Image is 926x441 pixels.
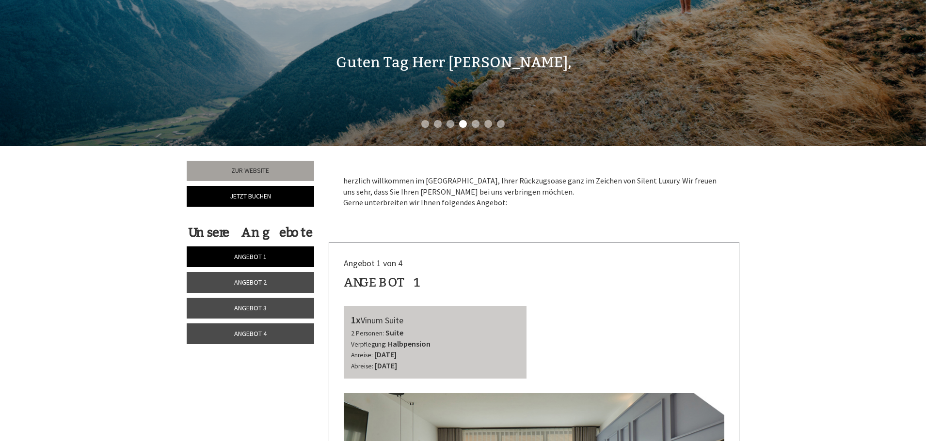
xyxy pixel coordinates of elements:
small: Abreise: [351,362,373,370]
a: Zur Website [187,161,314,181]
small: 2 Personen: [351,329,384,337]
b: [DATE] [374,350,397,359]
span: Angebot 4 [234,329,267,338]
div: Unsere Angebote [187,224,314,242]
small: Verpflegung: [351,340,386,349]
small: Anreise: [351,351,373,359]
b: Suite [385,328,403,337]
p: herzlich willkommen im [GEOGRAPHIC_DATA], Ihrer Rückzugsoase ganz im Zeichen von Silent Luxury. W... [343,175,725,209]
b: [DATE] [375,361,397,370]
div: Vinum Suite [351,313,520,327]
span: Angebot 2 [234,278,267,287]
b: 1x [351,314,361,326]
a: Jetzt buchen [187,186,314,207]
span: Angebot 1 von 4 [344,258,402,269]
span: Angebot 1 [234,252,267,261]
h1: Guten Tag Herr [PERSON_NAME], [336,55,572,71]
div: Angebot 1 [344,274,422,291]
b: Halbpension [388,339,431,349]
span: Angebot 3 [234,304,267,312]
